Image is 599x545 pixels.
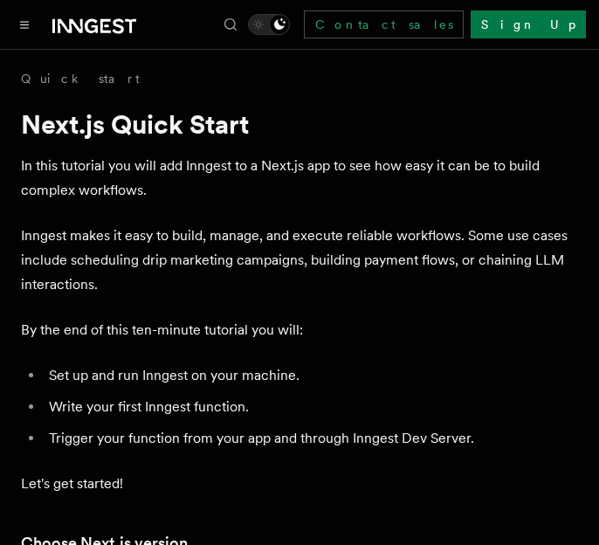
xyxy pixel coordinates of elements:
li: Trigger your function from your app and through Inngest Dev Server. [44,426,578,451]
button: Toggle navigation [14,14,35,35]
a: Contact sales [304,10,464,38]
a: Sign Up [471,10,586,38]
h1: Next.js Quick Start [21,108,578,140]
button: Toggle dark mode [248,14,290,35]
p: Let's get started! [21,472,578,496]
p: Inngest makes it easy to build, manage, and execute reliable workflows. Some use cases include sc... [21,224,578,297]
li: Write your first Inngest function. [44,395,578,419]
button: Find something... [220,14,241,35]
p: By the end of this ten-minute tutorial you will: [21,318,578,342]
p: In this tutorial you will add Inngest to a Next.js app to see how easy it can be to build complex... [21,154,578,203]
a: Quick start [21,70,140,87]
li: Set up and run Inngest on your machine. [44,363,578,388]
